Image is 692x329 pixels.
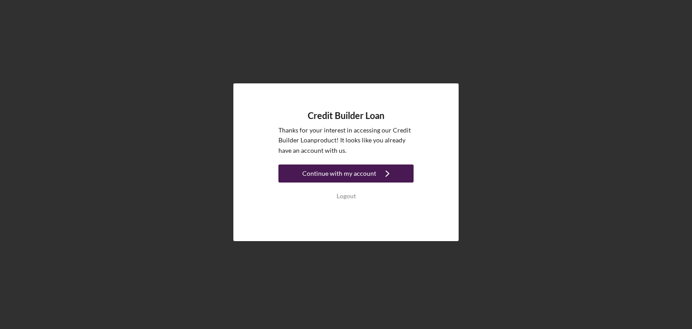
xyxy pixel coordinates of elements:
[278,125,414,155] p: Thanks for your interest in accessing our Credit Builder Loan product! It looks like you already ...
[308,110,384,121] h4: Credit Builder Loan
[302,164,376,183] div: Continue with my account
[278,187,414,205] button: Logout
[278,164,414,183] button: Continue with my account
[337,187,356,205] div: Logout
[278,164,414,185] a: Continue with my account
